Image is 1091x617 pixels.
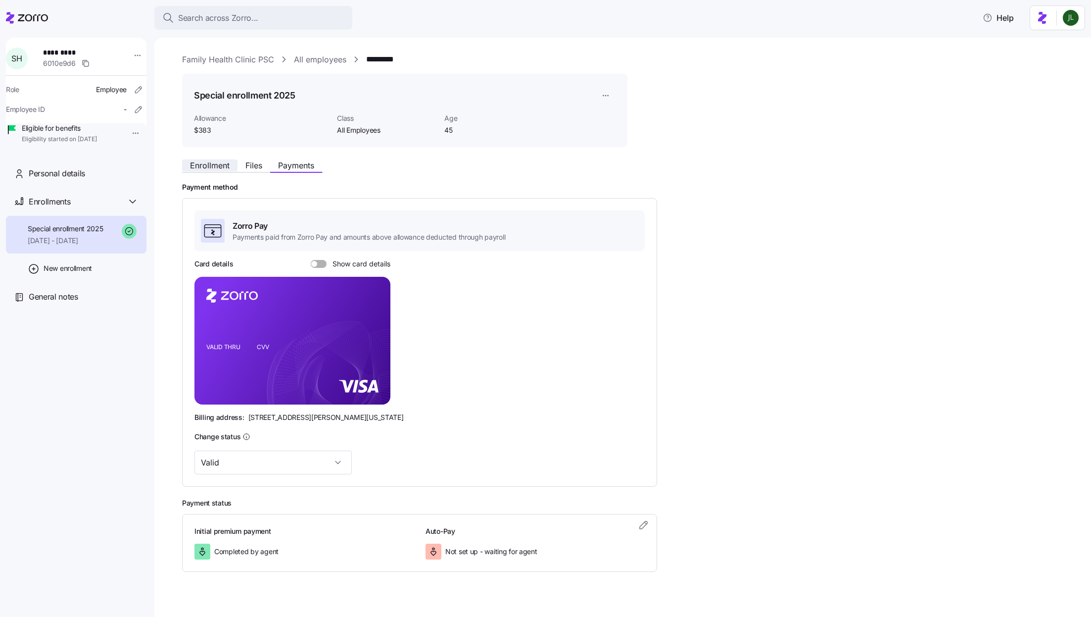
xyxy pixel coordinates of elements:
span: Enrollments [29,196,70,208]
span: Eligibility started on [DATE] [22,135,97,144]
span: Personal details [29,167,85,180]
span: Allowance [194,113,329,123]
span: Search across Zorro... [178,12,258,24]
button: Help [975,8,1022,28]
span: Employee [96,85,127,95]
span: Age [444,113,544,123]
span: [DATE] - [DATE] [28,236,103,246]
a: Family Health Clinic PSC [182,53,274,66]
span: [STREET_ADDRESS][PERSON_NAME][US_STATE] [248,412,404,422]
span: Enrollment [190,161,230,169]
span: Employee ID [6,104,45,114]
h3: Auto-Pay [426,526,645,536]
tspan: CVV [257,343,269,351]
span: Files [245,161,262,169]
span: Zorro Pay [233,220,505,232]
span: Help [983,12,1014,24]
h3: Card details [194,259,234,269]
h3: Change status [194,432,240,442]
span: Completed by agent [214,547,279,557]
h3: Initial premium payment [194,526,414,536]
span: All Employees [337,125,436,135]
span: Special enrollment 2025 [28,224,103,234]
h2: Payment status [182,499,1077,508]
button: Search across Zorro... [154,6,352,30]
span: - [124,104,127,114]
span: Role [6,85,19,95]
h2: Payment method [182,183,1077,192]
span: Billing address: [194,412,244,422]
span: Payments paid from Zorro Pay and amounts above allowance deducted through payroll [233,232,505,242]
span: $383 [194,125,329,135]
span: Not set up - waiting for agent [445,547,537,557]
span: 45 [444,125,544,135]
a: All employees [294,53,346,66]
span: S H [11,54,22,62]
span: New enrollment [44,263,92,273]
tspan: VALID THRU [206,343,240,351]
h1: Special enrollment 2025 [194,89,295,102]
span: 6010e9d6 [43,58,76,68]
img: d9b9d5af0451fe2f8c405234d2cf2198 [1063,10,1079,26]
span: Eligible for benefits [22,123,97,133]
span: Show card details [327,260,390,268]
span: Payments [278,161,314,169]
span: Class [337,113,436,123]
span: General notes [29,291,78,303]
